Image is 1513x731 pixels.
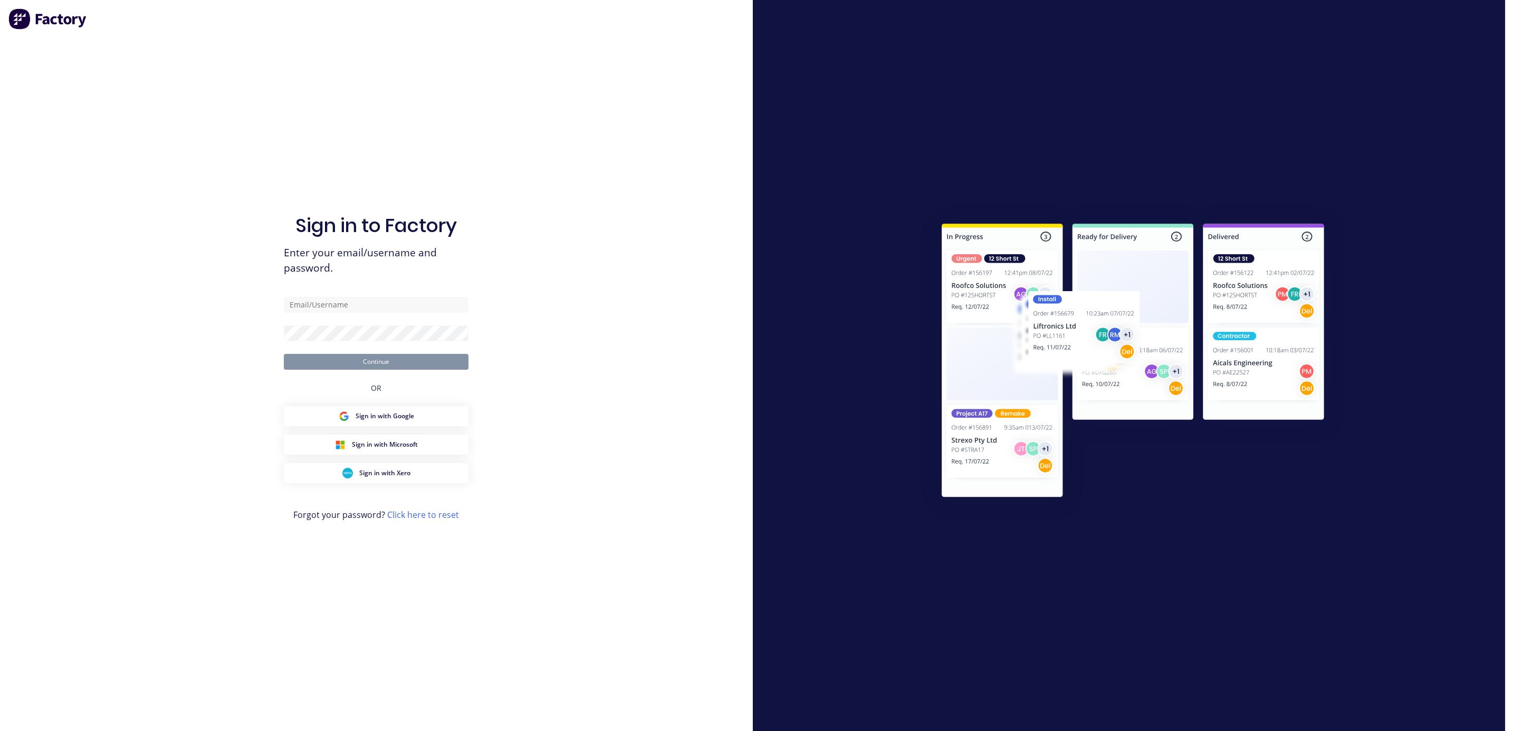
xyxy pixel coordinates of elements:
[284,463,468,483] button: Xero Sign inSign in with Xero
[359,468,410,478] span: Sign in with Xero
[339,411,349,421] img: Google Sign in
[8,8,88,30] img: Factory
[284,406,468,426] button: Google Sign inSign in with Google
[295,214,457,237] h1: Sign in to Factory
[918,203,1347,522] img: Sign in
[284,245,468,276] span: Enter your email/username and password.
[352,440,418,449] span: Sign in with Microsoft
[284,435,468,455] button: Microsoft Sign inSign in with Microsoft
[335,439,346,450] img: Microsoft Sign in
[342,468,353,478] img: Xero Sign in
[356,411,414,421] span: Sign in with Google
[293,508,459,521] span: Forgot your password?
[284,354,468,370] button: Continue
[371,370,381,406] div: OR
[387,509,459,521] a: Click here to reset
[284,297,468,313] input: Email/Username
